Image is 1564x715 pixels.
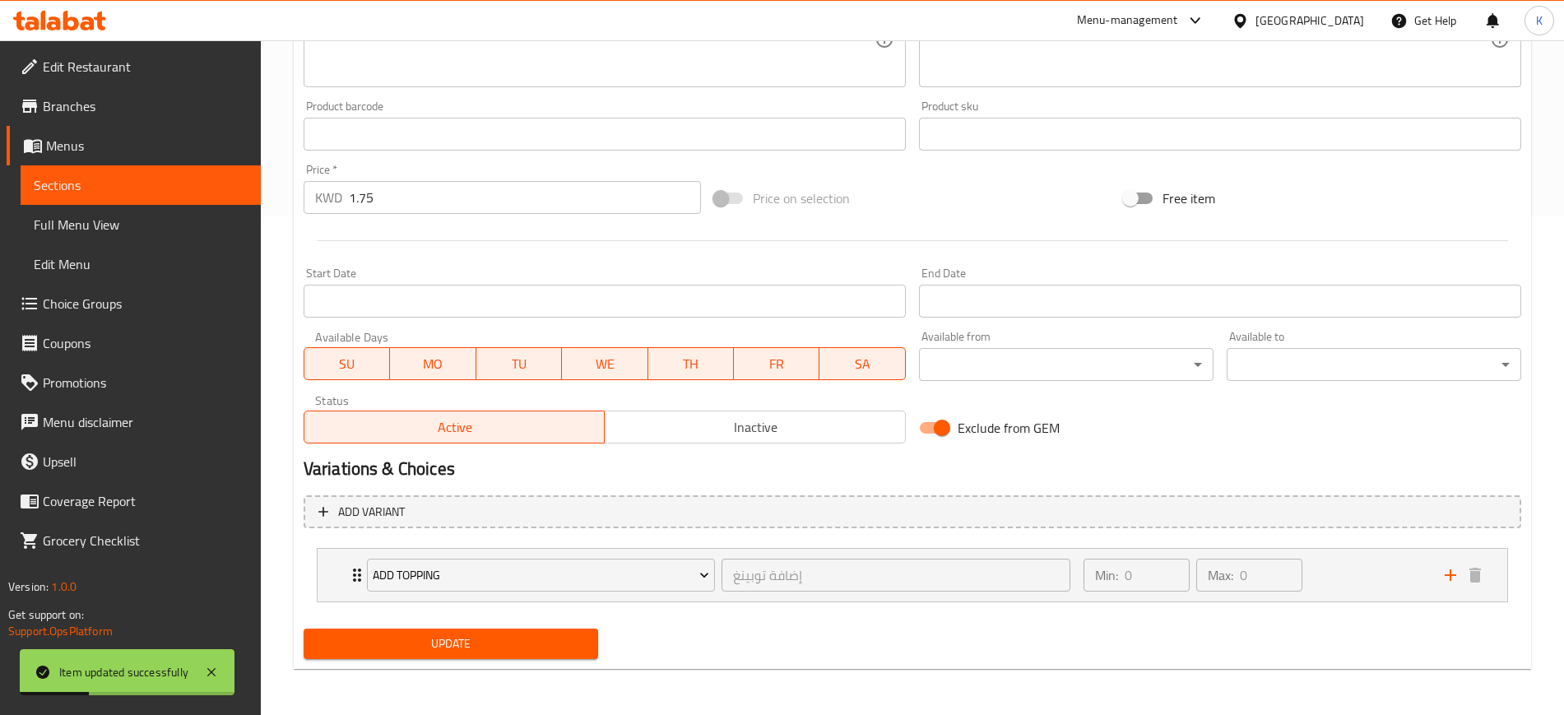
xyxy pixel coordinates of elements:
a: Edit Restaurant [7,47,261,86]
button: TU [476,347,562,380]
a: Menus [7,126,261,165]
span: Get support on: [8,604,84,625]
span: Promotions [43,373,248,392]
p: KWD [315,188,342,207]
div: Expand [318,549,1507,601]
p: Max: [1208,565,1233,585]
span: SU [311,352,383,376]
span: Upsell [43,452,248,471]
span: FR [740,352,813,376]
span: Sections [34,175,248,195]
button: SA [819,347,905,380]
button: add [1438,563,1463,587]
span: Exclude from GEM [958,418,1060,438]
a: Sections [21,165,261,205]
a: Coverage Report [7,481,261,521]
input: Please enter product barcode [304,118,906,151]
span: Free item [1163,188,1215,208]
span: Full Menu View [34,215,248,234]
button: Update [304,629,598,659]
a: Grocery Checklist [7,521,261,560]
button: Add variant [304,495,1521,529]
input: Please enter price [349,181,701,214]
input: Please enter product sku [919,118,1521,151]
span: Add variant [338,502,405,522]
button: Active [304,411,606,443]
button: delete [1463,563,1487,587]
a: Promotions [7,363,261,402]
span: WE [569,352,641,376]
button: Inactive [604,411,906,443]
a: Choice Groups [7,284,261,323]
a: Support.OpsPlatform [8,620,113,642]
span: K [1536,12,1543,30]
button: TH [648,347,734,380]
div: Menu-management [1077,11,1178,30]
span: Price on selection [753,188,850,208]
button: Add Topping [367,559,715,592]
a: Full Menu View [21,205,261,244]
span: Menu disclaimer [43,412,248,432]
span: TH [655,352,727,376]
span: Choice Groups [43,294,248,313]
button: MO [390,347,476,380]
a: Menu disclaimer [7,402,261,442]
span: 1.0.0 [51,576,77,597]
span: Version: [8,576,49,597]
span: Update [317,634,585,654]
span: Coupons [43,333,248,353]
span: Add Topping [373,565,709,586]
span: Edit Restaurant [43,57,248,77]
div: ​ [919,348,1214,381]
span: Inactive [611,416,899,439]
button: WE [562,347,647,380]
a: Upsell [7,442,261,481]
span: MO [397,352,469,376]
div: [GEOGRAPHIC_DATA] [1255,12,1364,30]
span: SA [826,352,898,376]
p: Min: [1095,565,1118,585]
span: Grocery Checklist [43,531,248,550]
li: Expand [304,541,1521,609]
button: FR [734,347,819,380]
span: Edit Menu [34,254,248,274]
span: Coverage Report [43,491,248,511]
button: SU [304,347,390,380]
h2: Variations & Choices [304,457,1521,481]
a: Branches [7,86,261,126]
span: Branches [43,96,248,116]
div: Item updated successfully [59,663,188,681]
div: ​ [1227,348,1521,381]
span: Active [311,416,599,439]
a: Edit Menu [21,244,261,284]
a: Coupons [7,323,261,363]
span: Menus [46,136,248,156]
span: TU [483,352,555,376]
